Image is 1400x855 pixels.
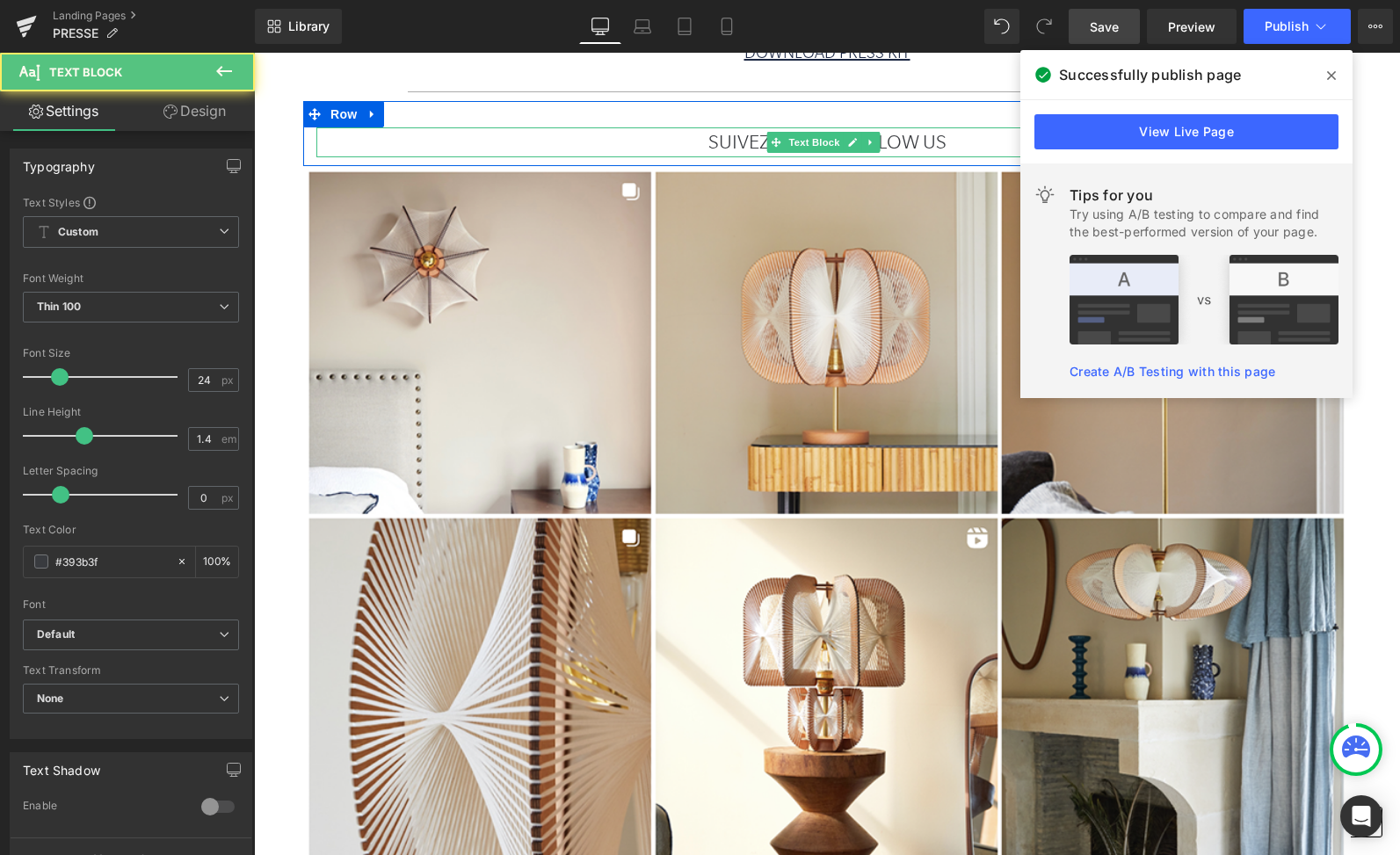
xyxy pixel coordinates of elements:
[1358,9,1393,44] button: More
[53,26,98,40] span: PRESSE
[1147,9,1237,44] a: Preview
[221,374,236,386] span: px
[531,79,589,100] span: Text Block
[288,18,330,34] span: Library
[23,465,239,477] div: Letter Spacing
[1090,18,1119,36] span: Save
[23,799,184,817] div: Enable
[579,9,621,44] a: Desktop
[1059,64,1241,85] span: Successfully publish page
[53,9,255,23] a: Landing Pages
[131,91,258,131] a: Design
[621,9,664,44] a: Laptop
[221,433,236,445] span: em
[23,195,239,209] div: Text Styles
[1340,795,1382,837] div: Open Intercom Messenger
[23,753,100,778] div: Text Shadow
[37,627,75,642] i: Default
[1070,185,1338,206] div: Tips for you
[608,79,627,100] a: Expand / Collapse
[1034,114,1338,149] a: View Live Page
[107,48,130,75] a: Expand / Collapse
[664,9,706,44] a: Tablet
[23,664,239,677] div: Text Transform
[984,9,1019,44] button: Undo
[255,9,342,44] a: New Library
[23,406,239,418] div: Line Height
[221,492,236,504] span: px
[58,225,98,240] b: Custom
[37,692,64,705] b: None
[23,347,239,359] div: Font Size
[1265,19,1309,33] span: Publish
[55,552,168,571] input: Color
[23,149,95,174] div: Typography
[1244,9,1351,44] button: Publish
[23,598,239,611] div: Font
[49,65,122,79] span: Text Block
[37,300,81,313] b: Thin 100
[706,9,748,44] a: Mobile
[1026,9,1062,44] button: Redo
[196,547,238,577] div: %
[72,48,107,75] span: Row
[23,272,239,285] div: Font Weight
[1168,18,1215,36] span: Preview
[1070,206,1338,241] div: Try using A/B testing to compare and find the best-performed version of your page.
[1034,185,1055,206] img: light.svg
[23,524,239,536] div: Text Color
[1070,364,1275,379] a: Create A/B Testing with this page
[1070,255,1338,344] img: tip.png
